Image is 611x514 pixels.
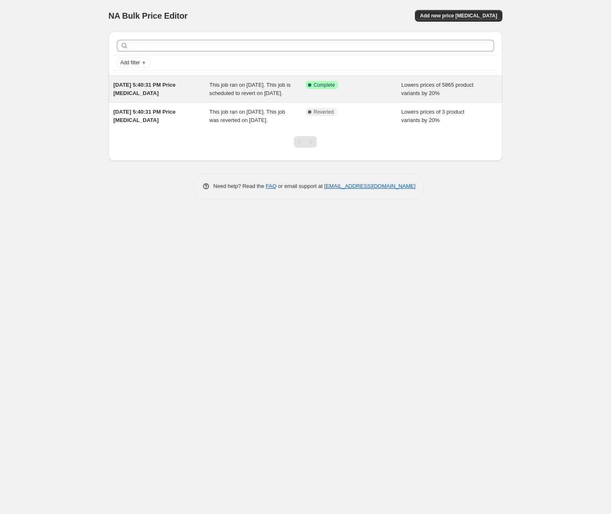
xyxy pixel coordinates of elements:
span: This job ran on [DATE]. This job was reverted on [DATE]. [209,109,285,123]
span: Reverted [314,109,334,115]
span: [DATE] 5:40:31 PM Price [MEDICAL_DATA] [114,82,176,96]
a: [EMAIL_ADDRESS][DOMAIN_NAME] [324,183,415,189]
span: NA Bulk Price Editor [109,11,188,20]
span: Lowers prices of 3 product variants by 20% [401,109,464,123]
span: or email support at [276,183,324,189]
button: Add new price [MEDICAL_DATA] [415,10,502,22]
button: Add filter [117,58,150,68]
nav: Pagination [294,136,317,148]
span: This job ran on [DATE]. This job is scheduled to revert on [DATE]. [209,82,291,96]
span: Lowers prices of 5865 product variants by 20% [401,82,473,96]
span: Need help? Read the [213,183,266,189]
a: FAQ [266,183,276,189]
span: [DATE] 5:40:31 PM Price [MEDICAL_DATA] [114,109,176,123]
span: Complete [314,82,335,88]
span: Add new price [MEDICAL_DATA] [420,12,497,19]
span: Add filter [121,59,140,66]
